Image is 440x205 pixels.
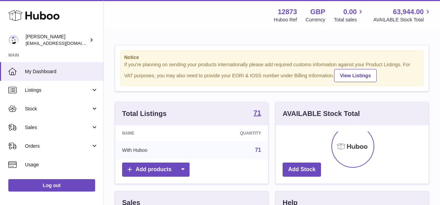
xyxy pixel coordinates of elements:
a: 63,944.00 AVAILABLE Stock Total [373,7,432,23]
strong: GBP [310,7,325,17]
div: Huboo Ref [274,17,297,23]
span: Orders [25,143,91,149]
strong: 71 [254,109,261,116]
span: My Dashboard [25,68,98,75]
span: Usage [25,162,98,168]
a: 71 [255,147,261,153]
h3: AVAILABLE Stock Total [283,109,360,118]
th: Name [115,125,196,141]
span: [EMAIL_ADDRESS][DOMAIN_NAME] [26,40,102,46]
span: Stock [25,106,91,112]
img: tikhon.oleinikov@sleepandglow.com [8,35,19,45]
span: Sales [25,124,91,131]
span: 63,944.00 [393,7,424,17]
span: Listings [25,87,91,94]
th: Quantity [196,125,268,141]
div: If you're planning on sending your products internationally please add required customs informati... [124,61,420,82]
span: Total sales [334,17,365,23]
a: Add Stock [283,163,321,177]
span: 0.00 [343,7,357,17]
td: With Huboo [115,141,196,159]
strong: Notice [124,54,420,61]
h3: Total Listings [122,109,167,118]
a: Log out [8,179,95,192]
a: 71 [254,109,261,118]
a: View Listings [334,69,377,82]
div: Currency [306,17,326,23]
a: Add products [122,163,190,177]
span: AVAILABLE Stock Total [373,17,432,23]
div: [PERSON_NAME] [26,33,88,47]
a: 0.00 Total sales [334,7,365,23]
strong: 12873 [278,7,297,17]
